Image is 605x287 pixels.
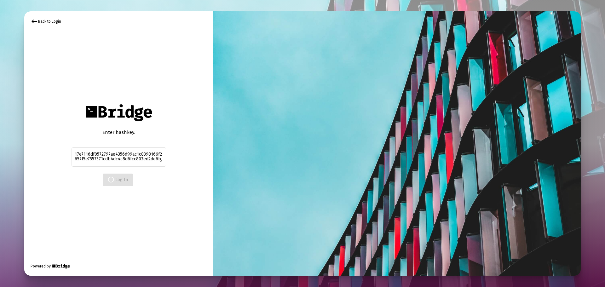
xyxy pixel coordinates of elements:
[31,263,71,269] div: Powered by
[51,263,71,269] img: Bridge Financial Technology Logo
[31,18,38,25] mat-icon: keyboard_backspace
[31,18,61,25] div: Back to Login
[72,129,166,135] div: Enter hashkey:
[103,174,133,186] button: Log In
[108,177,128,182] span: Log In
[83,101,155,124] img: Bridge Financial Technology Logo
